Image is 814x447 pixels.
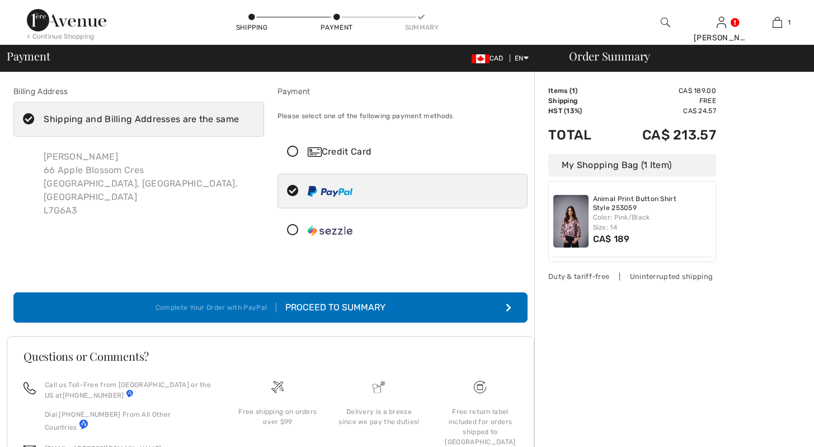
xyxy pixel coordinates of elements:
[472,54,508,62] span: CAD
[27,9,106,31] img: 1ère Avenue
[548,96,610,106] td: Shipping
[515,54,529,62] span: EN
[308,147,322,157] img: Credit Card
[277,102,528,130] div: Please select one of the following payment methods
[23,382,36,394] img: call
[593,234,630,244] span: CA$ 189
[308,186,352,197] img: PayPal
[610,116,716,154] td: CA$ 213.57
[277,86,528,97] div: Payment
[474,381,486,393] img: Free shipping on orders over $99
[27,31,95,41] div: < Continue Shopping
[548,271,716,282] div: Duty & tariff-free | Uninterrupted shipping
[235,22,269,32] div: Shipping
[45,380,214,401] p: Call us Toll-Free from [GEOGRAPHIC_DATA] or the US at
[13,292,528,323] button: Complete Your Order with PayPal Proceed to Summary
[373,381,385,393] img: Delivery is a breeze since we pay the duties!
[548,106,610,116] td: HST (13%)
[548,86,610,96] td: Items ( )
[548,116,610,154] td: Total
[788,17,791,27] span: 1
[156,302,276,313] div: Complete Your Order with PayPal
[308,145,520,159] div: Credit Card
[556,50,807,62] div: Order Summary
[472,54,490,63] img: Canadian Dollar
[610,96,716,106] td: Free
[308,225,352,236] img: Sezzle
[35,141,264,226] div: [PERSON_NAME] 66 Apple Blossom Cres [GEOGRAPHIC_DATA], [GEOGRAPHIC_DATA], [GEOGRAPHIC_DATA] L7G6A3
[13,86,264,97] div: Billing Address
[7,50,50,62] span: Payment
[773,16,782,29] img: My Bag
[548,154,716,176] div: My Shopping Bag (1 Item)
[661,16,670,29] img: search the website
[717,17,726,27] a: Sign In
[44,113,239,126] div: Shipping and Billing Addresses are the same
[610,86,716,96] td: CA$ 189.00
[23,351,517,362] h3: Questions or Comments?
[271,381,284,393] img: Free shipping on orders over $99
[610,106,716,116] td: CA$ 24.57
[717,16,726,29] img: My Info
[593,195,712,212] a: Animal Print Button Shirt Style 253059
[320,22,354,32] div: Payment
[694,32,749,44] div: [PERSON_NAME]
[593,212,712,232] div: Color: Pink/Black Size: 14
[405,22,439,32] div: Summary
[553,195,589,248] img: Animal Print Button Shirt Style 253059
[572,87,575,95] span: 1
[45,409,214,432] p: Dial [PHONE_NUMBER] From All Other Countries
[63,392,134,399] a: [PHONE_NUMBER]
[750,16,804,29] a: 1
[276,301,385,314] div: Proceed to Summary
[236,407,319,427] div: Free shipping on orders over $99
[337,407,421,427] div: Delivery is a breeze since we pay the duties!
